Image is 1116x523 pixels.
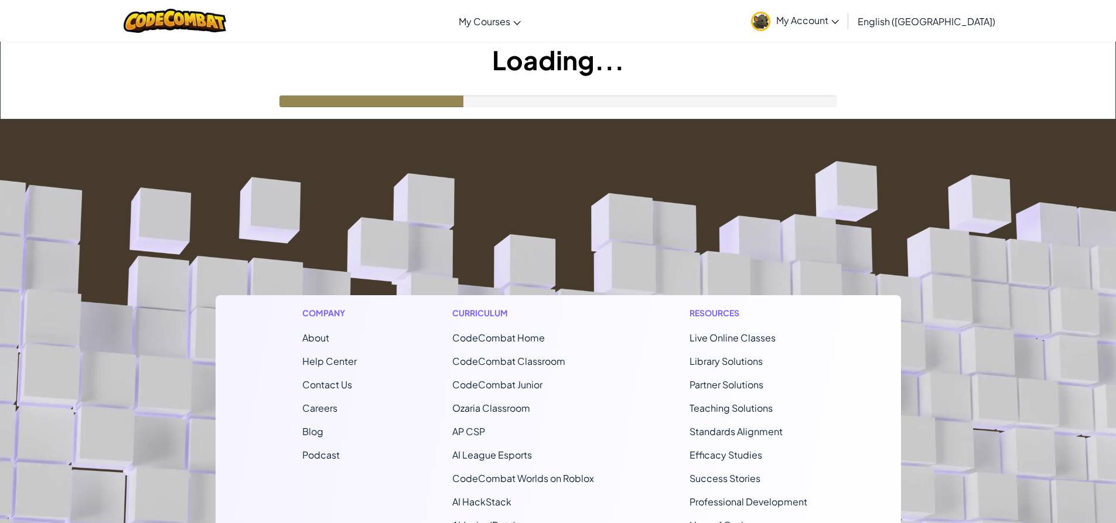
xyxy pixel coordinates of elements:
a: Success Stories [690,472,760,484]
span: My Account [776,14,839,26]
a: CodeCombat Junior [452,378,542,391]
a: CodeCombat Classroom [452,355,565,367]
a: Ozaria Classroom [452,402,530,414]
span: CodeCombat Home [452,331,545,344]
span: My Courses [459,15,510,28]
a: Careers [302,402,337,414]
a: AP CSP [452,425,485,437]
a: English ([GEOGRAPHIC_DATA]) [852,5,1001,37]
a: About [302,331,329,344]
a: AI HackStack [452,495,511,508]
a: AI League Esports [452,449,532,461]
a: Library Solutions [690,355,763,367]
img: avatar [751,12,770,31]
a: Teaching Solutions [690,402,773,414]
a: CodeCombat Worlds on Roblox [452,472,594,484]
a: Professional Development [690,495,807,508]
h1: Company [302,307,357,319]
img: CodeCombat logo [124,9,226,33]
a: My Account [745,2,845,39]
a: Live Online Classes [690,331,776,344]
a: Help Center [302,355,357,367]
span: Contact Us [302,378,352,391]
a: My Courses [453,5,527,37]
a: Podcast [302,449,340,461]
a: Efficacy Studies [690,449,762,461]
a: Standards Alignment [690,425,783,437]
a: Partner Solutions [690,378,763,391]
h1: Curriculum [452,307,594,319]
h1: Resources [690,307,814,319]
a: Blog [302,425,323,437]
span: English ([GEOGRAPHIC_DATA]) [858,15,995,28]
h1: Loading... [1,42,1115,78]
